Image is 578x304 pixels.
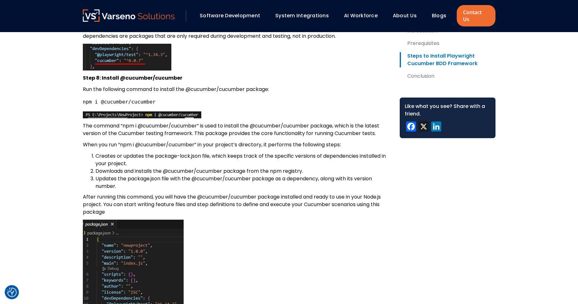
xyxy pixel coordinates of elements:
[400,72,495,80] a: Conclusion
[390,10,426,21] div: About Us
[393,12,417,19] a: About Us
[83,141,390,149] p: When you run “npm i @cucumber/cucumber” in your project’s directory, it performs the following st...
[83,25,390,40] p: The “-D” flag stands for “–save-dev” and tells npm to save the package as a development dependenc...
[417,121,430,133] a: X
[83,74,182,82] strong: Step 8: Install @cucumber/cucumber
[200,12,260,19] a: Software Development
[7,288,17,297] img: Revisit consent button
[7,288,17,297] button: Cookie Settings
[430,121,443,133] a: LinkedIn
[405,103,490,118] div: Like what you see? Share with a friend.
[344,12,378,19] a: AI Workforce
[95,152,390,167] li: Creates or updates the package-lock.json file, which keeps track of the specific versions of depe...
[83,86,390,93] p: Run the following command to install the @cucumber/cucumber package:
[275,12,329,19] a: System Integrations
[400,40,495,47] a: Prerequisites
[341,10,386,21] div: AI Workforce
[95,175,390,190] li: Updates the package.json file with the @cucumber/cucumber package as a dependency, along with its...
[272,10,338,21] div: System Integrations
[83,9,175,22] img: Varseno Solutions – Product Engineering & IT Services
[197,10,269,21] div: Software Development
[95,167,390,175] li: Downloads and installs the @cucumber/cucumber package from the npm registry.
[432,12,446,19] a: Blogs
[83,122,390,137] p: The command “npm i @cucumber/cucumber” is used to install the @cucumber/cucumber package, which i...
[429,10,455,21] div: Blogs
[405,121,417,133] a: Facebook
[83,193,390,216] p: After running this command, you will have the @cucumber/cucumber package installed and ready to u...
[83,99,156,105] code: npm i @cucumber/cucumber
[457,5,495,26] a: Contact Us
[400,52,495,67] a: Steps to Install Playwright Cucumber BDD Framework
